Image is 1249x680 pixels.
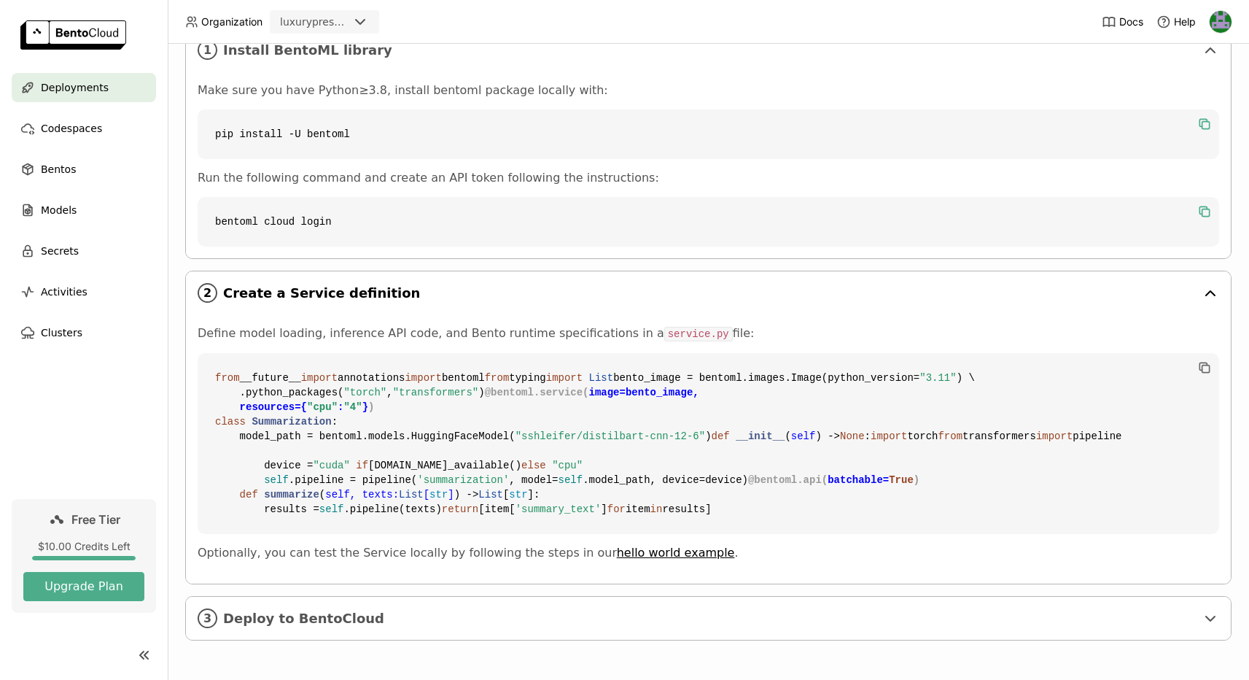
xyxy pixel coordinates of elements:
[23,540,144,553] div: $10.00 Credits Left
[429,489,448,501] span: str
[12,236,156,266] a: Secrets
[41,201,77,219] span: Models
[12,277,156,306] a: Activities
[607,503,626,515] span: for
[791,430,816,442] span: self
[215,416,246,428] span: class
[1210,11,1232,33] img: Hanna Delmont
[41,242,79,260] span: Secrets
[617,546,735,560] a: hello world example
[515,503,602,515] span: 'summary_text'
[552,460,583,471] span: "cpu"
[1119,15,1143,28] span: Docs
[509,489,527,501] span: str
[71,512,120,527] span: Free Tier
[1102,15,1143,29] a: Docs
[313,460,349,471] span: "cuda"
[736,430,785,442] span: __init__
[201,15,262,28] span: Organization
[301,372,338,384] span: import
[12,73,156,102] a: Deployments
[223,285,1196,301] span: Create a Service definition
[215,372,240,384] span: from
[559,474,583,486] span: self
[12,196,156,225] a: Models
[325,489,454,501] span: self, texts: [ ]
[252,416,331,428] span: Summarization
[12,499,156,613] a: Free Tier$10.00 Credits LeftUpgrade Plan
[748,474,919,486] span: @bentoml.api( )
[521,460,546,471] span: else
[350,15,351,30] input: Selected luxurypresence.
[198,326,1219,341] p: Define model loading, inference API code, and Bento runtime specifications in a file:
[319,503,344,515] span: self
[343,401,362,413] span: "4"
[41,120,102,137] span: Codespaces
[41,283,87,301] span: Activities
[198,40,217,60] i: 1
[405,372,441,384] span: import
[356,460,368,471] span: if
[186,597,1231,640] div: 3Deploy to BentoCloud
[12,114,156,143] a: Codespaces
[515,430,705,442] span: "sshleifer/distilbart-cnn-12-6"
[223,611,1196,627] span: Deploy to BentoCloud
[1036,430,1073,442] span: import
[478,489,503,501] span: List
[840,430,865,442] span: None
[198,109,1219,159] code: pip install -U bentoml
[198,171,1219,185] p: Run the following command and create an API token following the instructions:
[1174,15,1196,28] span: Help
[938,430,962,442] span: from
[307,401,338,413] span: "cpu"
[399,489,424,501] span: List
[1156,15,1196,29] div: Help
[12,318,156,347] a: Clusters
[186,28,1231,72] div: 1Install BentoML library
[589,372,614,384] span: List
[485,372,510,384] span: from
[343,387,386,398] span: "torch"
[41,161,76,178] span: Bentos
[828,474,914,486] span: batchable=
[186,271,1231,314] div: 2Create a Service definition
[919,372,956,384] span: "3.11"
[650,503,663,515] span: in
[198,546,1219,560] p: Optionally, you can test the Service locally by following the steps in our .
[23,572,144,601] button: Upgrade Plan
[871,430,907,442] span: import
[198,83,1219,98] p: Make sure you have Python≥3.8, install bentoml package locally with:
[264,489,319,501] span: summarize
[712,430,730,442] span: def
[240,489,258,501] span: def
[12,155,156,184] a: Bentos
[41,79,109,96] span: Deployments
[280,15,349,29] div: luxurypresence
[198,283,217,303] i: 2
[41,324,82,341] span: Clusters
[393,387,479,398] span: "transformers"
[889,474,914,486] span: True
[417,474,509,486] span: 'summarization'
[20,20,126,50] img: logo
[664,327,733,341] code: service.py
[264,474,289,486] span: self
[442,503,478,515] span: return
[223,42,1196,58] span: Install BentoML library
[198,353,1219,534] code: __future__ annotations bentoml typing bento_image = bentoml.images.Image(python_version= ) \ .pyt...
[546,372,583,384] span: import
[198,608,217,628] i: 3
[198,197,1219,247] code: bentoml cloud login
